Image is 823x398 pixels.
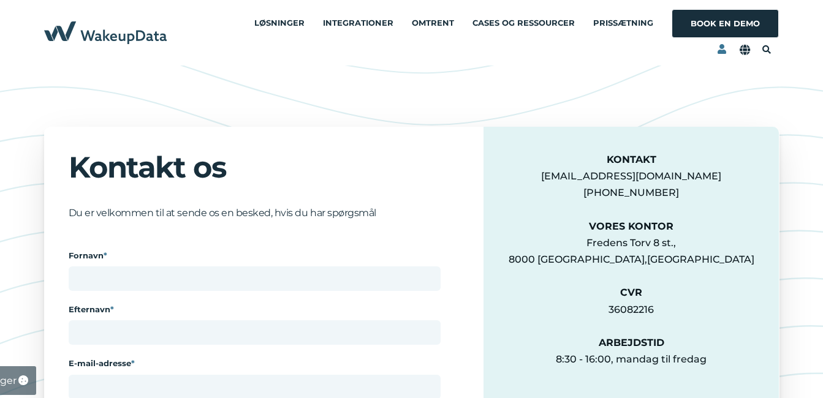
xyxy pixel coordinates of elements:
h2: Du er velkommen til at sende os en besked, hvis du har spørgsmål [69,207,441,220]
a: Integrationer [323,6,393,40]
div: 8:30 - 16:00, mandag til fredag [508,351,754,367]
strong: KONTAKT [607,154,656,165]
div: Navigation Menu [254,6,779,40]
a: Book en demo [685,10,766,37]
img: WakeupData Navy Blue Logo 2023-horizontal-transparent-crop [44,21,167,44]
iframe: Chat Widget [762,339,823,398]
div: 36082216 [508,301,754,318]
a: Løsninger [254,6,305,40]
a: Prissætning [593,6,653,40]
span: Fornavn [69,250,104,260]
span: Efternavn [69,304,110,314]
a: Omtrent [412,6,454,40]
strong: VORES KONTOR [589,220,673,232]
div: [PHONE_NUMBER] [508,184,754,201]
strong: ARBEJDSTID [599,337,664,348]
strong: CVR [620,287,642,298]
div: 8000 [GEOGRAPHIC_DATA],[GEOGRAPHIC_DATA] [508,251,754,268]
span: E-mail-adresse [69,358,131,368]
a: Cases og ressourcer [472,6,575,40]
h1: Kontakt os [69,151,441,184]
div: Fredens Torv 8 st., [508,235,754,251]
span: [EMAIL_ADDRESS][DOMAIN_NAME] [541,170,721,182]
